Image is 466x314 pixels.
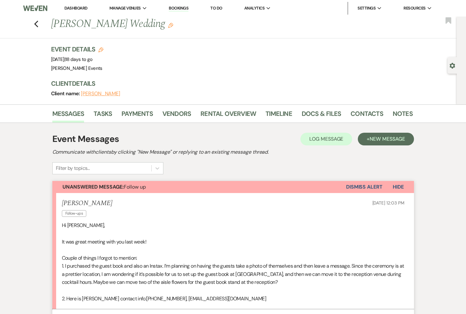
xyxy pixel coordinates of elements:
a: Tasks [94,109,112,123]
a: Timeline [266,109,292,123]
span: Follow up [62,184,146,190]
span: New Message [370,136,405,142]
p: Hi [PERSON_NAME], [62,221,404,230]
button: Open lead details [450,62,455,68]
span: Log Message [309,136,343,142]
span: [DATE] 12:03 PM [372,200,404,206]
strong: Unanswered Message: [62,184,124,190]
p: 2. Here is [PERSON_NAME] contact info:[PHONE_NUMBER], [EMAIL_ADDRESS][DOMAIN_NAME] [62,295,404,303]
h1: Event Messages [52,132,119,146]
a: Vendors [162,109,191,123]
span: Follow-ups [62,210,87,217]
a: Messages [52,109,84,123]
h1: [PERSON_NAME] Wedding [51,17,335,32]
a: Docs & Files [302,109,341,123]
h3: Client Details [51,79,406,88]
h2: Communicate with clients by clicking "New Message" or replying to an existing message thread. [52,148,414,156]
div: Filter by topics... [56,164,90,172]
span: Analytics [244,5,265,11]
p: Couple of things I forgot to mention: [62,254,404,262]
span: 18 days to go [65,56,93,63]
button: [PERSON_NAME] [81,91,120,96]
a: Notes [393,109,413,123]
button: Dismiss Alert [346,181,383,193]
a: Contacts [351,109,383,123]
span: Resources [404,5,425,11]
span: Settings [358,5,376,11]
a: Bookings [169,5,188,11]
span: Hide [393,184,404,190]
p: 1. I purchased the guest book and also an Instax. I’m planning on having the guests take a photo ... [62,262,404,286]
a: Dashboard [64,5,87,11]
a: To Do [210,5,222,11]
button: Hide [383,181,414,193]
h5: [PERSON_NAME] [62,199,112,207]
span: [PERSON_NAME] Events [51,65,102,71]
h3: Event Details [51,45,104,54]
span: Client name: [51,90,81,97]
a: Rental Overview [200,109,256,123]
span: | [64,56,93,63]
button: +New Message [358,133,414,145]
button: Unanswered Message:Follow up [52,181,346,193]
button: Edit [168,22,173,28]
img: Weven Logo [23,2,47,15]
span: Manage Venues [109,5,141,11]
p: It was great meeting with you last week! [62,238,404,246]
a: Payments [121,109,153,123]
span: [DATE] [51,56,93,63]
button: Log Message [300,133,352,145]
